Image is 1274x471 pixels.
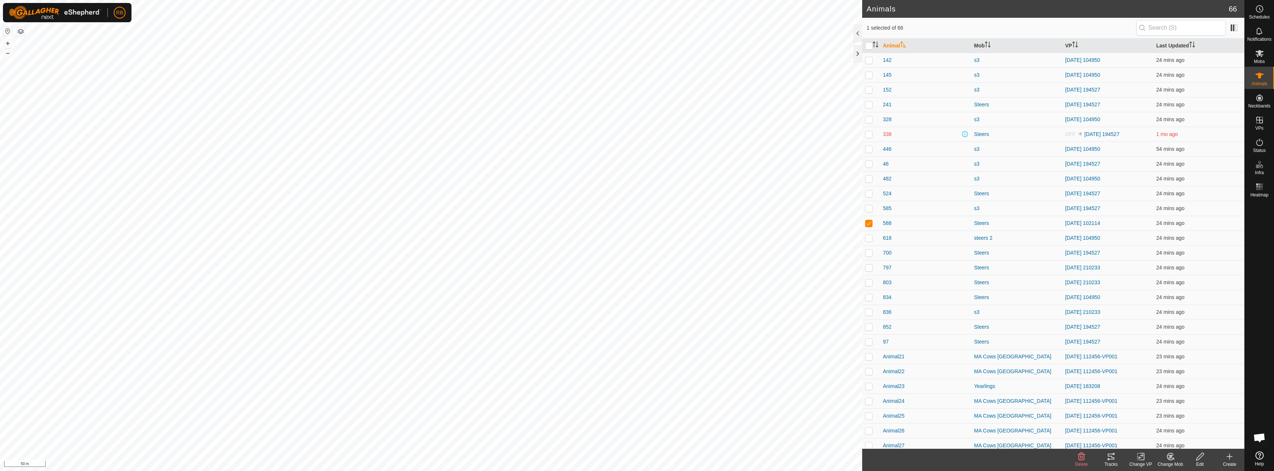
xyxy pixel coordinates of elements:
div: Change VP [1126,461,1155,468]
span: 836 [883,308,891,316]
span: Help [1255,462,1264,466]
th: VP [1062,39,1153,53]
span: 10 Sept 2025, 7:33 am [1156,205,1184,211]
span: 10 Sept 2025, 7:33 am [1156,161,1184,167]
button: – [3,49,12,57]
div: Steers [974,323,1059,331]
span: 10 Sept 2025, 7:33 am [1156,294,1184,300]
a: [DATE] 112456-VP001 [1065,354,1117,359]
th: Animal [880,39,971,53]
span: 10 Sept 2025, 7:33 am [1156,87,1184,93]
div: Edit [1185,461,1215,468]
a: [DATE] 104950 [1065,116,1100,122]
a: [DATE] 194527 [1065,339,1100,345]
span: 834 [883,293,891,301]
span: 482 [883,175,891,183]
p-sorticon: Activate to sort [900,43,906,49]
a: [DATE] 183208 [1065,383,1100,389]
span: Heatmap [1250,193,1268,197]
a: [DATE] 104950 [1065,146,1100,152]
span: 10 Sept 2025, 7:33 am [1156,250,1184,256]
div: Change Mob [1155,461,1185,468]
a: [DATE] 194527 [1065,161,1100,167]
span: 10 Sept 2025, 7:34 am [1156,413,1184,419]
span: 10 Sept 2025, 7:33 am [1156,57,1184,63]
span: 66 [1229,3,1237,14]
a: Help [1245,448,1274,469]
div: s3 [974,175,1059,183]
span: 10 Sept 2025, 7:33 am [1156,279,1184,285]
span: Animal25 [883,412,904,420]
a: Contact Us [438,461,460,468]
span: RB [116,9,123,17]
span: 10 Sept 2025, 7:34 am [1156,354,1184,359]
span: 700 [883,249,891,257]
div: MA Cows [GEOGRAPHIC_DATA] [974,412,1059,420]
div: s3 [974,308,1059,316]
span: Animal21 [883,353,904,361]
span: 142 [883,56,891,64]
span: 10 Sept 2025, 7:33 am [1156,324,1184,330]
div: Steers [974,190,1059,198]
span: 97 [883,338,889,346]
a: [DATE] 210233 [1065,279,1100,285]
div: Steers [974,293,1059,301]
span: 803 [883,279,891,286]
img: Gallagher Logo [9,6,101,19]
span: 10 Sept 2025, 7:33 am [1156,339,1184,345]
p-sorticon: Activate to sort [873,43,878,49]
div: Create [1215,461,1244,468]
div: Steers [974,264,1059,272]
a: [DATE] 112456-VP001 [1065,428,1117,434]
a: [DATE] 112456-VP001 [1065,442,1117,448]
span: Schedules [1249,15,1270,19]
span: Infra [1255,170,1264,175]
span: 10 Sept 2025, 7:34 am [1156,398,1184,404]
span: 328 [883,116,891,123]
div: s3 [974,160,1059,168]
a: [DATE] 194527 [1065,102,1100,107]
th: Mob [971,39,1062,53]
div: s3 [974,86,1059,94]
span: 10 Sept 2025, 7:33 am [1156,72,1184,78]
span: 46 [883,160,889,168]
span: Animal27 [883,442,904,450]
span: 241 [883,101,891,109]
span: 10 Sept 2025, 7:33 am [1156,116,1184,122]
a: [DATE] 210233 [1065,265,1100,271]
span: Delete [1075,462,1088,467]
span: 524 [883,190,891,198]
a: [DATE] 194527 [1065,250,1100,256]
a: [DATE] 194527 [1065,205,1100,211]
a: [DATE] 112456-VP001 [1065,398,1117,404]
div: s3 [974,205,1059,212]
div: MA Cows [GEOGRAPHIC_DATA] [974,427,1059,435]
div: Steers [974,279,1059,286]
a: [DATE] 194527 [1065,87,1100,93]
span: 10 Sept 2025, 7:33 am [1156,190,1184,196]
div: MA Cows [GEOGRAPHIC_DATA] [974,353,1059,361]
div: MA Cows [GEOGRAPHIC_DATA] [974,442,1059,450]
span: 10 Sept 2025, 7:33 am [1156,220,1184,226]
span: Animal23 [883,382,904,390]
img: to [1077,131,1083,137]
div: Steers [974,249,1059,257]
span: 338 [883,130,891,138]
a: [DATE] 104950 [1065,294,1100,300]
a: [DATE] 112456-VP001 [1065,413,1117,419]
span: Status [1253,148,1265,153]
span: 585 [883,205,891,212]
span: 10 Sept 2025, 7:33 am [1156,309,1184,315]
span: Notifications [1247,37,1271,42]
div: s3 [974,71,1059,79]
span: 10 Sept 2025, 7:33 am [1156,176,1184,182]
a: [DATE] 112456-VP001 [1065,368,1117,374]
div: steers 2 [974,234,1059,242]
span: Animal24 [883,397,904,405]
input: Search (S) [1136,20,1226,36]
span: 618 [883,234,891,242]
span: OFF [1065,131,1075,137]
p-sorticon: Activate to sort [1189,43,1195,49]
button: Reset Map [3,27,12,36]
div: s3 [974,56,1059,64]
